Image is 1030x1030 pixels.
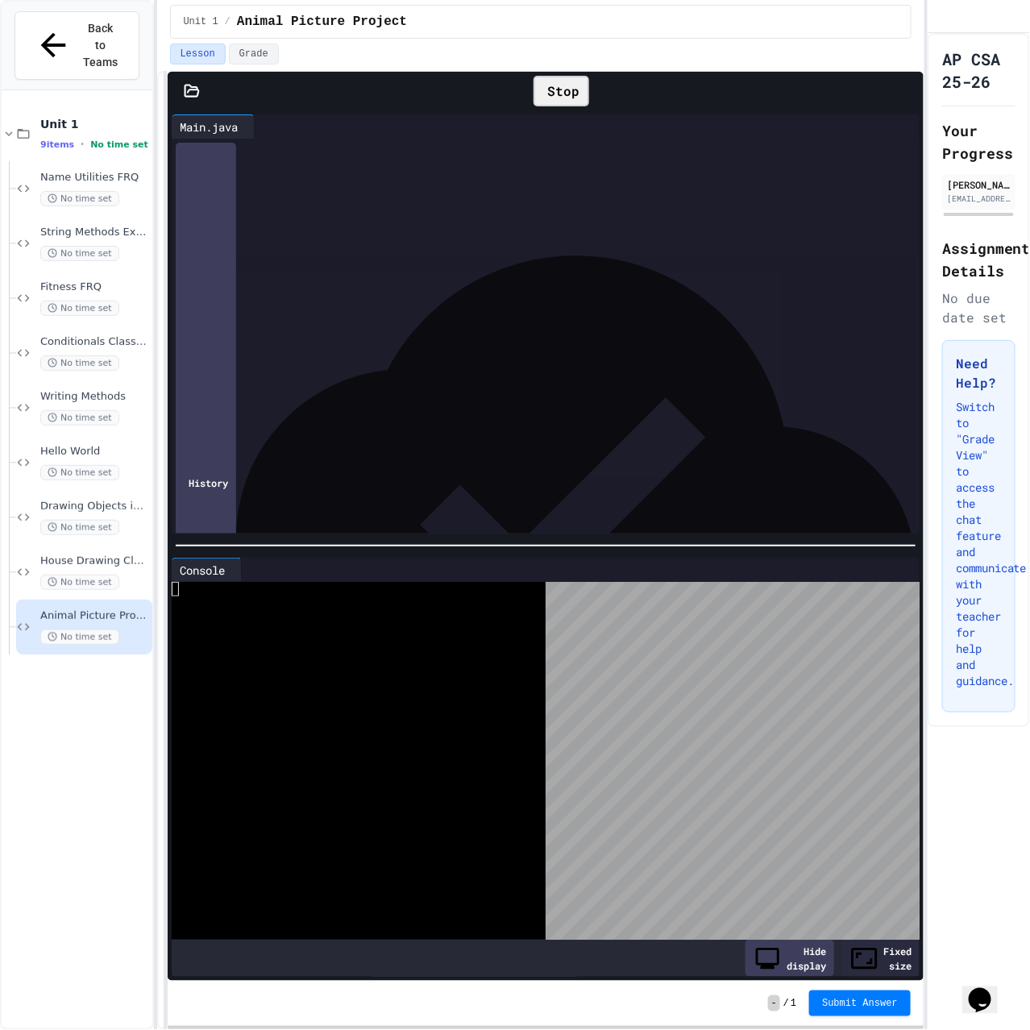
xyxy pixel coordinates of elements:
span: No time set [40,246,119,261]
span: Name Utilities FRQ [40,171,149,185]
span: • [81,138,84,151]
div: Stop [534,76,589,106]
span: House Drawing Classwork [40,554,149,568]
span: Submit Answer [822,997,898,1010]
span: Conditionals Classwork [40,335,149,349]
span: No time set [40,410,119,426]
span: Unit 1 [40,117,149,131]
div: Hide display [746,940,834,977]
span: No time set [40,629,119,645]
h1: AP CSA 25-26 [942,48,1015,93]
button: Grade [229,44,279,64]
h3: Need Help? [956,354,1002,392]
span: Back to Teams [81,20,119,71]
div: Console [172,558,242,582]
h2: Assignment Details [942,237,1015,282]
span: No time set [40,355,119,371]
button: Submit Answer [809,991,911,1016]
iframe: chat widget [962,966,1014,1014]
div: Fixed size [842,940,920,977]
h2: Your Progress [942,119,1015,164]
button: Lesson [170,44,226,64]
span: / [783,997,789,1010]
span: String Methods Examples [40,226,149,239]
span: Writing Methods [40,390,149,404]
span: No time set [40,301,119,316]
div: History [176,143,236,822]
span: No time set [40,465,119,480]
span: Drawing Objects in Java - HW Playposit Code [40,500,149,513]
button: Back to Teams [15,11,139,80]
span: No time set [40,191,119,206]
span: - [768,995,780,1011]
span: Unit 1 [184,15,218,28]
span: 9 items [40,139,74,150]
div: [PERSON_NAME] [947,177,1011,192]
span: Animal Picture Project [237,12,407,31]
span: Animal Picture Project [40,609,149,623]
span: No time set [90,139,148,150]
p: Switch to "Grade View" to access the chat feature and communicate with your teacher for help and ... [956,399,1002,689]
span: No time set [40,520,119,535]
span: Fitness FRQ [40,280,149,294]
div: Console [172,562,233,579]
div: No due date set [942,289,1015,327]
span: / [225,15,231,28]
span: 1 [791,997,796,1010]
span: Hello World [40,445,149,459]
span: No time set [40,575,119,590]
div: Main.java [172,118,246,135]
div: Main.java [172,114,255,139]
div: [EMAIL_ADDRESS][DOMAIN_NAME] [947,193,1011,205]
